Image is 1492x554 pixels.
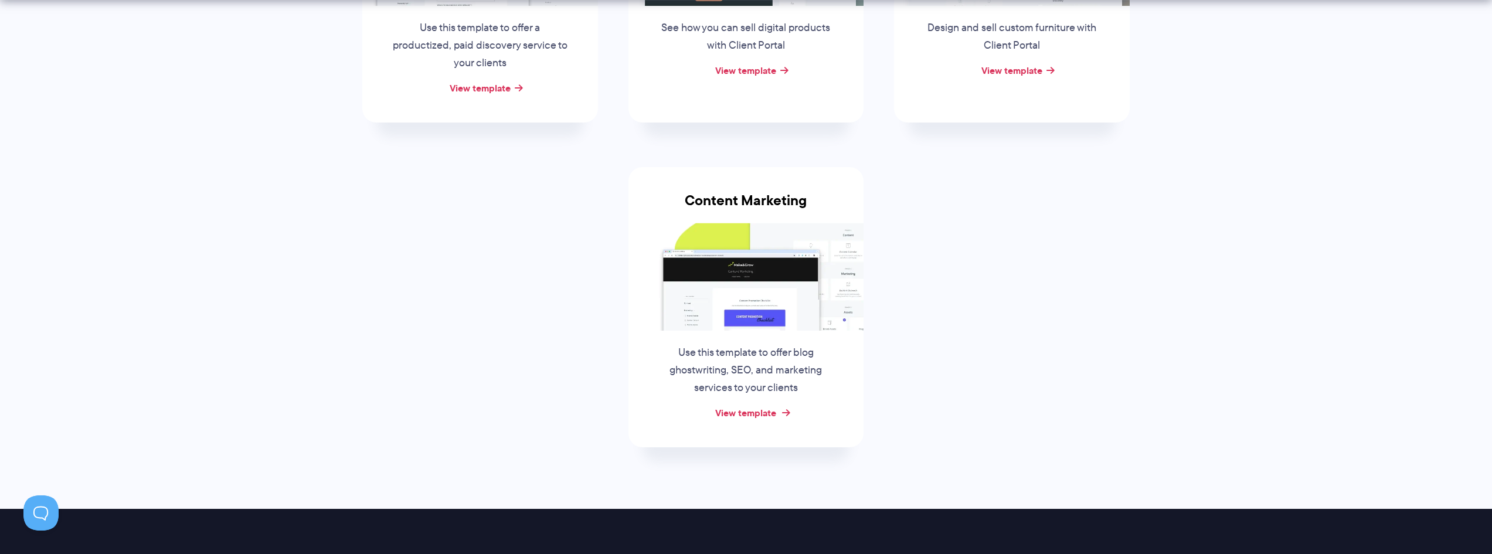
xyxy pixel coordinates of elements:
[23,495,59,531] iframe: Toggle Customer Support
[657,344,835,397] p: Use this template to offer blog ghostwriting, SEO, and marketing services to your clients
[657,19,835,55] p: See how you can sell digital products with Client Portal
[450,81,511,95] a: View template
[715,63,776,77] a: View template
[923,19,1101,55] p: Design and sell custom furniture with Client Portal
[391,19,569,72] p: Use this template to offer a productized, paid discovery service to your clients
[628,192,864,223] h3: Content Marketing
[981,63,1042,77] a: View template
[715,406,776,420] a: View template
